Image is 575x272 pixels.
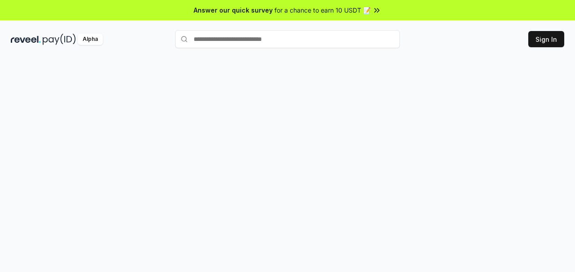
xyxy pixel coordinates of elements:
[43,34,76,45] img: pay_id
[528,31,564,47] button: Sign In
[78,34,103,45] div: Alpha
[194,5,273,15] span: Answer our quick survey
[11,34,41,45] img: reveel_dark
[274,5,371,15] span: for a chance to earn 10 USDT 📝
